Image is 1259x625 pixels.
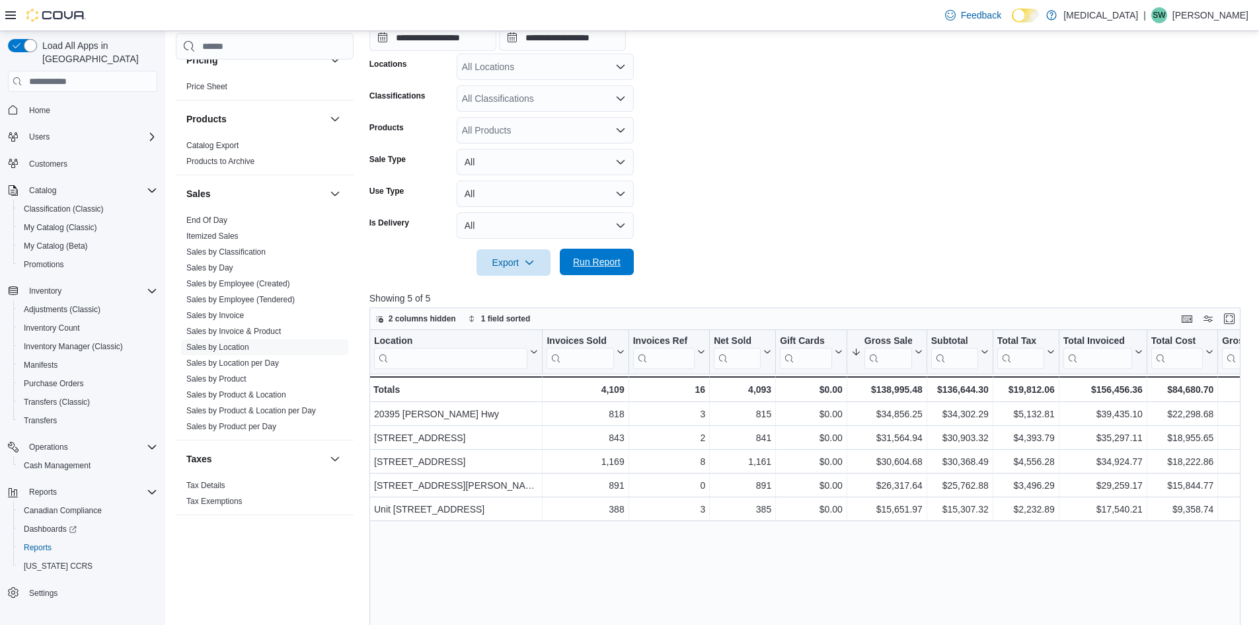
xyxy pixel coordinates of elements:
a: Catalog Export [186,141,239,150]
p: [PERSON_NAME] [1172,7,1248,23]
div: $136,644.30 [931,382,989,397]
div: $2,232.89 [997,501,1055,517]
span: Tax Details [186,480,225,491]
div: $0.00 [780,454,843,470]
span: Classification (Classic) [19,201,157,217]
div: $35,297.11 [1063,430,1143,446]
button: Catalog [24,183,61,198]
button: Classification (Classic) [13,200,163,218]
label: Products [369,122,404,133]
span: Itemized Sales [186,231,239,241]
a: Sales by Location [186,343,249,352]
span: Sales by Invoice [186,310,244,321]
a: My Catalog (Beta) [19,238,93,254]
label: Is Delivery [369,218,409,228]
span: Reports [19,540,157,556]
span: 2 columns hidden [389,313,456,324]
a: End Of Day [186,216,227,225]
div: 891 [714,478,771,493]
p: | [1143,7,1146,23]
div: 3 [632,501,705,517]
h3: Products [186,112,227,126]
a: Products to Archive [186,157,254,166]
span: Users [24,129,157,145]
div: Invoices Sold [547,335,613,369]
span: Purchase Orders [24,378,84,389]
span: Sales by Product & Location per Day [186,405,316,416]
span: [US_STATE] CCRS [24,561,93,571]
span: Promotions [24,259,64,270]
div: Location [374,335,527,369]
span: Sales by Product & Location [186,390,286,400]
button: All [457,181,634,207]
div: $138,995.48 [851,382,923,397]
div: 818 [547,406,624,422]
span: Transfers [24,415,57,426]
div: [STREET_ADDRESS] [374,430,538,446]
span: Catalog Export [186,140,239,151]
a: Sales by Invoice & Product [186,327,281,336]
div: Products [176,138,354,175]
div: Pricing [176,79,354,100]
div: 3 [632,406,705,422]
span: Products to Archive [186,156,254,167]
div: $0.00 [780,382,843,397]
a: Sales by Product [186,374,247,384]
button: Products [327,111,343,127]
button: Reports [13,538,163,557]
div: Location [374,335,527,348]
div: 841 [714,430,771,446]
span: Dashboards [19,521,157,537]
span: Settings [24,585,157,601]
div: Sonny Wong [1151,7,1167,23]
a: Cash Management [19,458,96,474]
h3: Pricing [186,54,217,67]
span: Sales by Classification [186,247,266,257]
span: Washington CCRS [19,558,157,574]
span: Dashboards [24,524,77,534]
button: Subtotal [931,335,989,369]
a: Classification (Classic) [19,201,109,217]
button: 1 field sorted [463,311,536,327]
button: Reports [3,483,163,501]
div: 4,093 [714,382,771,397]
span: Inventory Count [19,320,157,336]
input: Press the down key to open a popover containing a calendar. [369,24,496,51]
span: Sales by Employee (Tendered) [186,294,295,305]
a: Sales by Product & Location per Day [186,406,316,415]
button: Taxes [327,451,343,467]
div: 843 [547,430,624,446]
div: 16 [632,382,705,397]
span: Classification (Classic) [24,204,104,214]
a: Transfers (Classic) [19,394,95,410]
h3: Sales [186,187,211,200]
a: [US_STATE] CCRS [19,558,98,574]
span: Manifests [24,360,57,370]
a: Inventory Count [19,320,85,336]
div: $29,259.17 [1063,478,1143,493]
a: Sales by Product & Location [186,390,286,399]
div: 385 [714,501,771,517]
div: Total Cost [1151,335,1203,369]
button: Open list of options [615,93,626,104]
button: [US_STATE] CCRS [13,557,163,575]
span: Price Sheet [186,81,227,92]
a: Manifests [19,357,63,373]
button: Open list of options [615,62,626,72]
label: Locations [369,59,407,69]
span: Sales by Day [186,263,233,273]
div: $0.00 [780,478,843,493]
div: $156,456.36 [1063,382,1143,397]
div: $22,298.68 [1151,406,1213,422]
button: Open list of options [615,125,626,136]
a: Tax Exemptions [186,497,243,506]
span: Run Report [573,255,621,269]
div: 891 [547,478,624,493]
div: $25,762.88 [931,478,989,493]
div: Invoices Ref [632,335,694,348]
div: Net Sold [714,335,761,348]
label: Classifications [369,91,426,101]
span: Inventory [29,286,61,296]
span: Catalog [24,183,157,198]
div: Sales [176,212,354,440]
